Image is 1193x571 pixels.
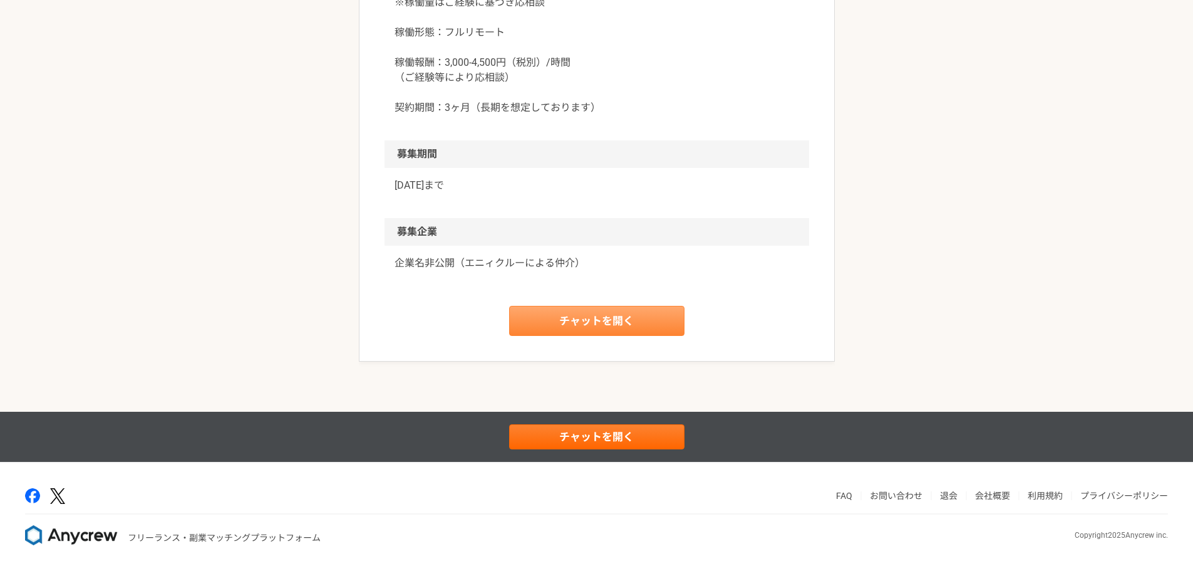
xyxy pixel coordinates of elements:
[836,491,852,501] a: FAQ
[385,218,809,246] h2: 募集企業
[1080,491,1168,501] a: プライバシーポリシー
[128,532,321,545] p: フリーランス・副業マッチングプラットフォーム
[975,491,1010,501] a: 会社概要
[385,140,809,168] h2: 募集期間
[509,306,684,336] a: チャットを開く
[1028,491,1063,501] a: 利用規約
[940,491,958,501] a: 退会
[395,178,799,193] p: [DATE]まで
[395,256,799,271] a: 企業名非公開（エニィクルーによる仲介）
[509,424,684,449] a: チャットを開く
[1075,530,1168,541] p: Copyright 2025 Anycrew inc.
[25,488,40,503] img: facebook-2adfd474.png
[870,491,922,501] a: お問い合わせ
[25,525,118,545] img: 8DqYSo04kwAAAAASUVORK5CYII=
[50,488,65,504] img: x-391a3a86.png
